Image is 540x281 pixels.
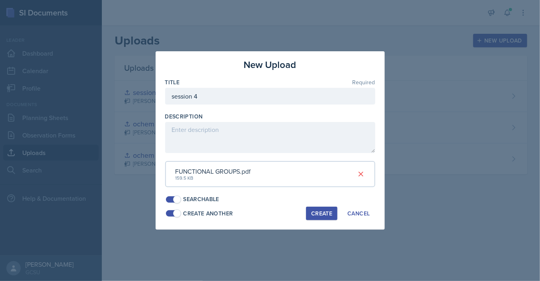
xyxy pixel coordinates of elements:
h3: New Upload [244,58,296,72]
div: Create [311,210,332,217]
div: Create Another [183,209,233,218]
input: Enter title [165,88,375,105]
span: Required [353,79,375,85]
label: Description [165,112,203,120]
div: Searchable [183,195,220,203]
button: Create [306,207,337,220]
div: 159.5 KB [175,174,251,182]
div: Cancel [347,210,370,217]
button: Cancel [342,207,375,220]
div: FUNCTIONAL GROUPS.pdf [175,167,251,176]
label: Title [165,78,180,86]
